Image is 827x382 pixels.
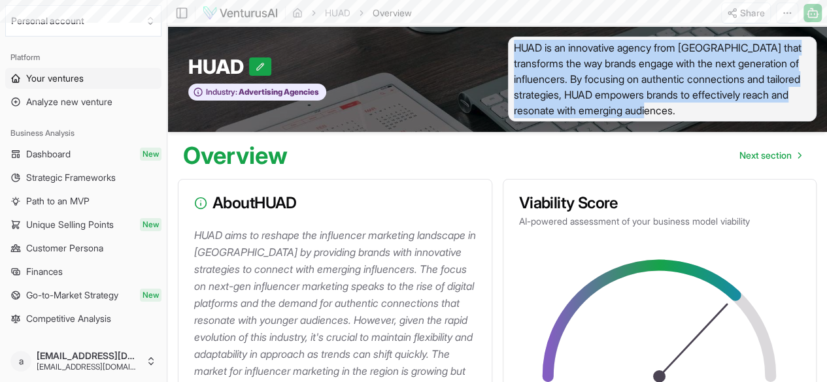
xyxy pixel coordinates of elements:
[5,191,161,212] a: Path to an MVP
[5,47,161,68] div: Platform
[37,362,141,372] span: [EMAIL_ADDRESS][DOMAIN_NAME]
[140,148,161,161] span: New
[26,312,111,325] span: Competitive Analysis
[26,171,116,184] span: Strategic Frameworks
[5,214,161,235] a: Unique Selling PointsNew
[5,68,161,89] a: Your ventures
[10,351,31,372] span: a
[194,195,476,211] h3: About HUAD
[183,142,288,168] h1: Overview
[26,148,71,161] span: Dashboard
[26,195,90,208] span: Path to an MVP
[5,345,161,377] button: a[EMAIL_ADDRESS][DOMAIN_NAME][EMAIL_ADDRESS][DOMAIN_NAME]
[206,87,237,97] span: Industry:
[739,149,792,162] span: Next section
[5,144,161,165] a: DashboardNew
[140,218,161,231] span: New
[26,72,84,85] span: Your ventures
[5,340,161,360] div: Tools
[26,218,114,231] span: Unique Selling Points
[140,289,161,302] span: New
[5,308,161,329] a: Competitive Analysis
[5,285,161,306] a: Go-to-Market StrategyNew
[729,142,811,168] a: Go to next page
[188,84,326,101] button: Industry:Advertising Agencies
[37,350,141,362] span: [EMAIL_ADDRESS][DOMAIN_NAME]
[519,195,801,211] h3: Viability Score
[5,123,161,144] div: Business Analysis
[5,91,161,112] a: Analyze new venture
[519,215,801,228] p: AI-powered assessment of your business model viability
[508,37,817,121] span: HUAD is an innovative agency from [GEOGRAPHIC_DATA] that transforms the way brands engage with th...
[26,95,112,108] span: Analyze new venture
[5,261,161,282] a: Finances
[26,242,103,255] span: Customer Persona
[26,289,118,302] span: Go-to-Market Strategy
[729,142,811,168] nav: pagination
[237,87,319,97] span: Advertising Agencies
[5,238,161,259] a: Customer Persona
[5,167,161,188] a: Strategic Frameworks
[26,265,63,278] span: Finances
[188,55,249,78] span: HUAD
